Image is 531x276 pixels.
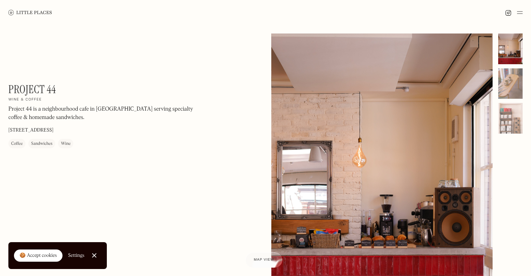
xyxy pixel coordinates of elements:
[8,83,56,96] h1: Project 44
[8,98,42,103] h2: Wine & coffee
[20,252,57,259] div: 🍪 Accept cookies
[11,141,23,148] div: Coffee
[8,105,197,122] p: Project 44 is a neighbourhood cafe in [GEOGRAPHIC_DATA] serving specialty coffee & homemade sandw...
[31,141,52,148] div: Sandwiches
[14,249,62,262] a: 🍪 Accept cookies
[254,258,274,262] span: Map view
[87,248,101,262] a: Close Cookie Popup
[68,248,84,263] a: Settings
[61,141,71,148] div: Wine
[8,127,53,134] p: [STREET_ADDRESS]
[68,253,84,258] div: Settings
[245,252,282,268] a: Map view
